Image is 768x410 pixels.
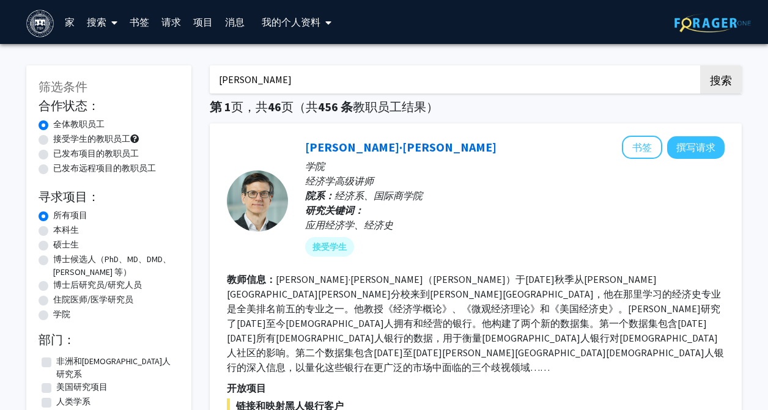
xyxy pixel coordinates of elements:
[210,65,690,93] input: 搜索关键词
[26,10,54,37] img: 布兰迪斯大学标志
[53,254,171,277] font: 博士候选人（PhD、MD、DMD、[PERSON_NAME] 等）
[53,279,142,290] font: 博士后研究员/研究人员
[305,219,393,231] font: 应用经济学、经济史
[281,16,320,28] font: 个人资料
[56,396,90,407] font: 人类学系
[39,98,100,113] font: 合作状态：
[53,148,139,159] font: 已发布项目的教职员工
[674,13,751,32] img: ForagerOne 标志
[710,73,732,87] font: 搜索
[268,99,281,114] font: 46
[353,99,438,114] font: 教职员工结果）
[193,16,213,28] font: 项目
[161,16,181,28] font: 请求
[318,99,353,114] font: 456 条
[124,1,155,43] a: 书签
[53,239,79,250] font: 硕士生
[305,189,334,202] font: 院系：
[53,210,87,221] font: 所有项目
[676,141,715,153] font: 撰写请求
[210,99,231,114] font: 第 1
[667,136,725,159] button: 向 Geoff Clarke 撰写请求
[53,309,70,320] font: 学院
[39,79,87,94] font: 筛选条件
[155,1,187,43] a: 请求
[56,381,108,392] font: 美国研究项目
[281,99,318,114] font: 页（共
[187,1,219,43] a: 项目
[622,136,662,159] button: 将 Geoff Clarke 添加到书签
[305,160,325,172] font: 学院
[262,16,281,28] font: 我的
[305,139,497,155] a: [PERSON_NAME]·[PERSON_NAME]
[39,189,100,204] font: 寻求项目：
[130,16,149,28] font: 书签
[225,16,245,28] font: 消息
[227,273,724,373] font: [PERSON_NAME]·[PERSON_NAME]（[PERSON_NAME]）于[DATE]秋季从[PERSON_NAME][GEOGRAPHIC_DATA][PERSON_NAME]分校...
[243,99,268,114] font: ，共
[56,356,171,379] font: 非洲和[DEMOGRAPHIC_DATA]人研究系
[59,1,81,43] a: 家
[700,65,742,93] button: 搜索
[305,204,364,216] font: 研究关键词：
[87,16,106,28] font: 搜索
[53,163,156,174] font: 已发布远程项目的教职员工
[305,175,374,187] font: 经济学高级讲师
[219,1,251,43] a: 消息
[334,189,423,202] font: 经济系、国际商学院
[227,382,266,394] font: 开放项目
[53,224,79,235] font: 本科生
[65,16,75,28] font: 家
[312,241,347,252] font: 接受学生
[53,133,130,144] font: 接受学生的教职员工
[632,141,652,153] font: 书签
[39,332,75,347] font: 部门：
[231,99,243,114] font: 页
[227,273,276,285] font: 教师信息：
[9,355,52,401] iframe: 聊天
[53,294,133,305] font: 住院医师/医学研究员
[53,119,105,130] font: 全体教职员工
